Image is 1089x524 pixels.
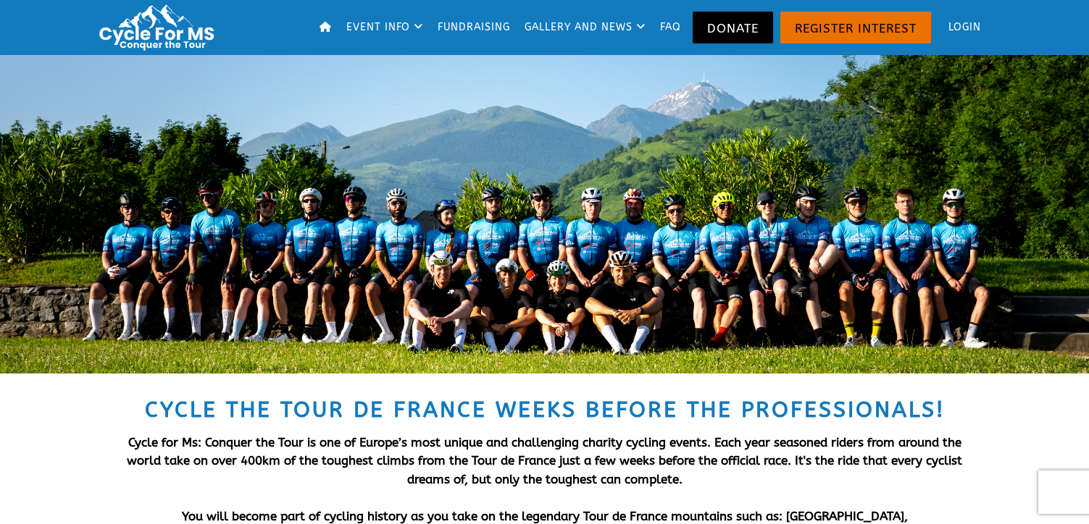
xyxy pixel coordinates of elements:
span: Cycle the Tour de France weeks before the professionals! [145,397,945,423]
a: Login [935,4,987,51]
a: Donate [693,12,773,43]
a: Register Interest [780,12,931,43]
img: Cycle for MS: Conquer the Tour [93,3,226,52]
span: Cycle for Ms: Conquer the Tour is one of Europe’s most unique and challenging charity cycling eve... [127,435,962,486]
